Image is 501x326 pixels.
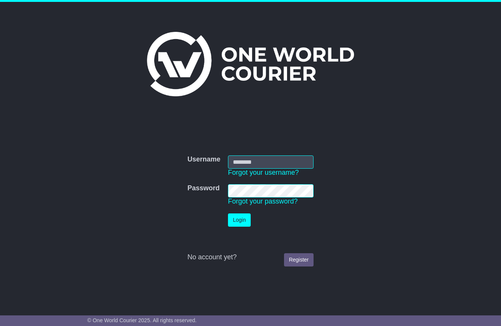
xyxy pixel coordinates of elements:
[87,317,197,323] span: © One World Courier 2025. All rights reserved.
[187,184,220,193] label: Password
[228,213,251,227] button: Login
[187,253,314,262] div: No account yet?
[284,253,314,266] a: Register
[228,197,298,205] a: Forgot your password?
[187,155,220,164] label: Username
[147,32,354,96] img: One World
[228,169,299,176] a: Forgot your username?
